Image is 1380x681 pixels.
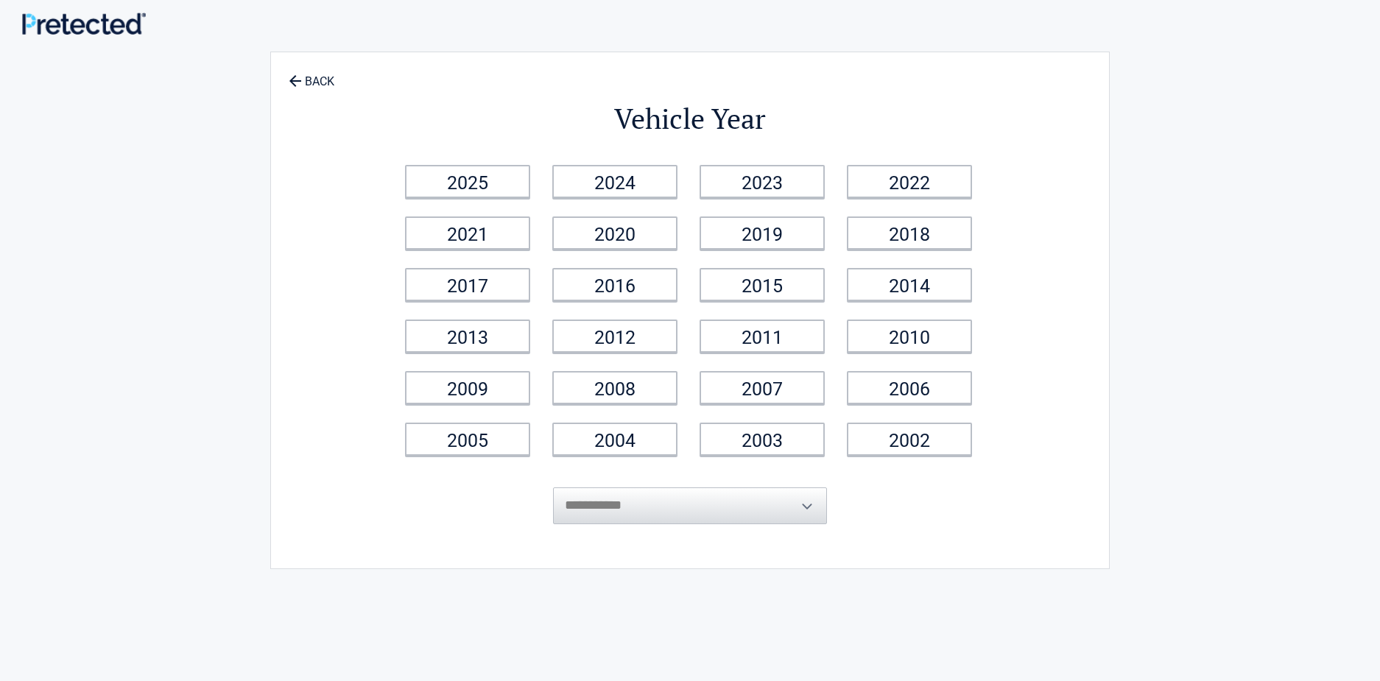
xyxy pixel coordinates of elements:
a: 2008 [552,371,677,404]
a: 2005 [405,423,530,456]
a: 2006 [847,371,972,404]
h2: Vehicle Year [395,100,985,138]
a: 2004 [552,423,677,456]
a: 2012 [552,320,677,353]
a: 2011 [700,320,825,353]
a: 2013 [405,320,530,353]
a: 2003 [700,423,825,456]
a: 2020 [552,216,677,250]
a: 2024 [552,165,677,198]
a: 2017 [405,268,530,301]
a: 2014 [847,268,972,301]
a: 2016 [552,268,677,301]
a: 2015 [700,268,825,301]
a: 2002 [847,423,972,456]
a: 2009 [405,371,530,404]
a: 2010 [847,320,972,353]
a: BACK [286,62,337,88]
a: 2023 [700,165,825,198]
a: 2019 [700,216,825,250]
a: 2022 [847,165,972,198]
a: 2007 [700,371,825,404]
a: 2025 [405,165,530,198]
a: 2021 [405,216,530,250]
a: 2018 [847,216,972,250]
img: Main Logo [22,13,146,35]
